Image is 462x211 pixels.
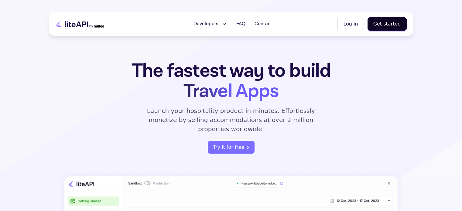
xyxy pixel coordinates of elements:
button: Try it for free [208,141,255,154]
button: Log in [337,17,364,31]
p: Launch your hospitality product in minutes. Effortlessly monetize by selling accommodations at ov... [140,106,322,134]
span: Contact [255,20,272,28]
a: register [208,141,255,154]
h1: The fastest way to build [112,61,350,101]
button: Developers [190,18,231,30]
span: Travel Apps [183,79,279,104]
button: Get started [368,17,407,31]
a: FAQ [233,18,249,30]
span: Developers [193,20,218,28]
span: FAQ [236,20,245,28]
a: Contact [251,18,276,30]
